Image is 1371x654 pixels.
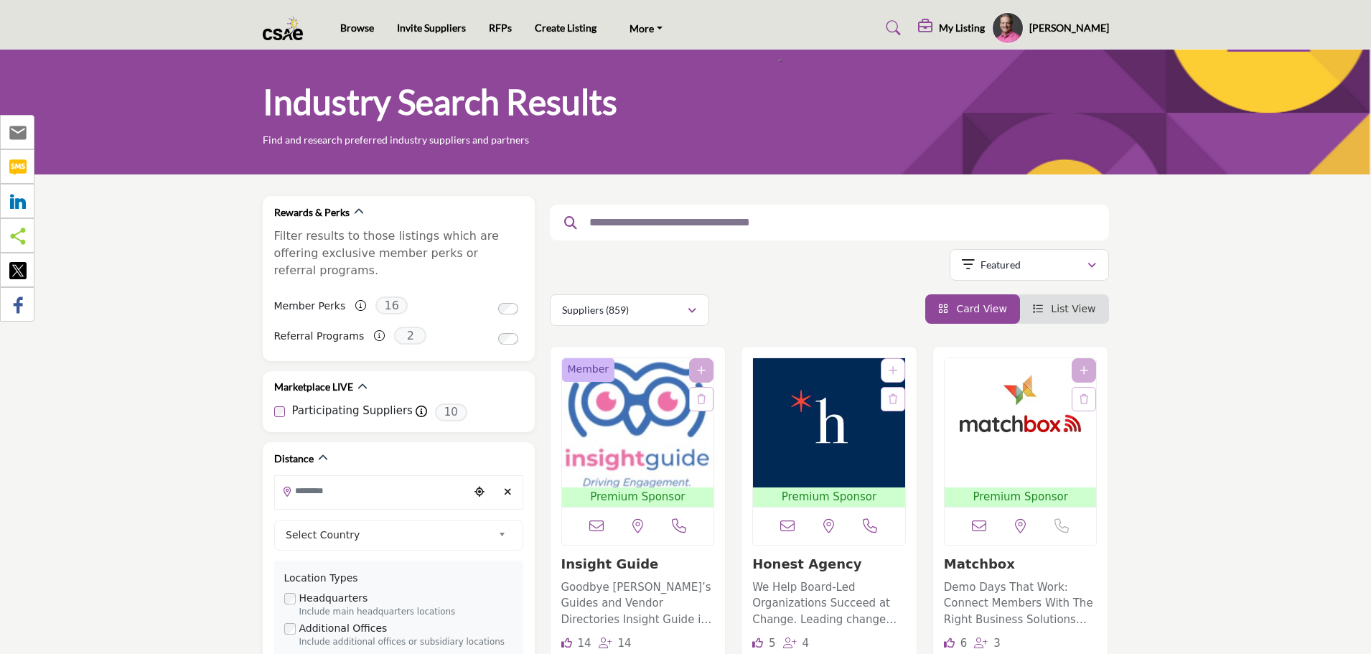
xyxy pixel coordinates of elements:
[340,22,374,34] a: Browse
[752,556,906,572] h3: Honest Agency
[945,358,1097,507] a: Open Listing in new tab
[489,22,512,34] a: RFPs
[497,477,519,508] div: Clear search location
[284,571,513,586] div: Location Types
[1029,21,1109,35] h5: [PERSON_NAME]
[925,294,1020,324] li: Card View
[697,365,706,376] a: Add To List
[286,526,492,543] span: Select Country
[565,489,711,505] span: Premium Sponsor
[1080,365,1088,376] a: Add To List
[274,452,314,466] h2: Distance
[263,80,617,124] h1: Industry Search Results
[950,249,1109,281] button: Featured
[752,579,906,628] p: We Help Board-Led Organizations Succeed at Change. Leading change that sticks is challenging - ev...
[803,637,810,650] span: 4
[974,635,1001,652] div: Followers
[944,576,1098,628] a: Demo Days That Work: Connect Members With The Right Business Solutions Matchbox produces category...
[562,303,629,317] p: Suppliers (859)
[945,358,1097,487] img: Matchbox
[769,637,776,650] span: 5
[752,576,906,628] a: We Help Board-Led Organizations Succeed at Change. Leading change that sticks is challenging - ev...
[561,579,715,628] p: Goodbye [PERSON_NAME]’s Guides and Vendor Directories Insight Guide is a business marketplace pla...
[1051,303,1095,314] span: List View
[561,556,715,572] h3: Insight Guide
[889,365,897,376] a: Add To List
[275,477,469,505] input: Search Location
[752,637,763,648] i: Likes
[619,18,673,38] a: More
[753,358,905,507] a: Open Listing in new tab
[618,637,632,650] span: 14
[274,228,523,279] p: Filter results to those listings which are offering exclusive member perks or referral programs.
[568,362,609,377] span: Member
[872,17,910,39] a: Search
[1020,294,1109,324] li: List View
[944,556,1015,571] a: Matchbox
[561,637,572,648] i: Likes
[944,637,955,648] i: Likes
[561,556,659,571] a: Insight Guide
[397,22,466,34] a: Invite Suppliers
[956,303,1006,314] span: Card View
[274,406,285,417] input: Participating Suppliers checkbox
[981,258,1021,272] p: Featured
[599,635,632,652] div: Followers
[435,403,467,421] span: 10
[562,358,714,487] img: Insight Guide
[498,303,518,314] input: Switch to Member Perks
[939,22,985,34] h5: My Listing
[577,637,591,650] span: 14
[1033,303,1096,314] a: View List
[469,477,490,508] div: Choose your current location
[753,358,905,487] img: Honest Agency
[944,556,1098,572] h3: Matchbox
[562,358,714,507] a: Open Listing in new tab
[947,489,1094,505] span: Premium Sponsor
[299,606,513,619] div: Include main headquarters locations
[918,19,985,37] div: My Listing
[263,17,311,40] img: Site Logo
[274,294,346,319] label: Member Perks
[299,621,388,636] label: Additional Offices
[561,576,715,628] a: Goodbye [PERSON_NAME]’s Guides and Vendor Directories Insight Guide is a business marketplace pla...
[498,333,518,345] input: Switch to Referral Programs
[992,12,1024,44] button: Show hide supplier dropdown
[993,637,1001,650] span: 3
[938,303,1007,314] a: View Card
[274,205,350,220] h2: Rewards & Perks
[752,556,861,571] a: Honest Agency
[550,294,709,326] button: Suppliers (859)
[375,296,408,314] span: 16
[783,635,810,652] div: Followers
[292,403,413,419] label: Participating Suppliers
[535,22,596,34] a: Create Listing
[394,327,426,345] span: 2
[756,489,902,505] span: Premium Sponsor
[299,591,368,606] label: Headquarters
[263,133,529,147] p: Find and research preferred industry suppliers and partners
[944,579,1098,628] p: Demo Days That Work: Connect Members With The Right Business Solutions Matchbox produces category...
[274,380,353,394] h2: Marketplace LIVE
[299,636,513,649] div: Include additional offices or subsidiary locations
[960,637,968,650] span: 6
[274,324,365,349] label: Referral Programs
